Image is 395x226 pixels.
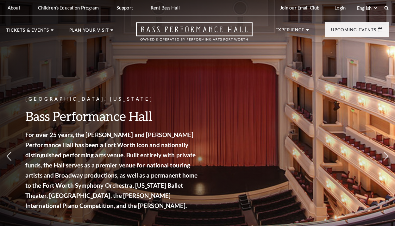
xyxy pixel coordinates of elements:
p: [GEOGRAPHIC_DATA], [US_STATE] [25,95,199,103]
p: Experience [275,28,304,35]
p: Support [116,5,133,10]
p: Children's Education Program [38,5,99,10]
select: Select: [356,5,378,11]
strong: For over 25 years, the [PERSON_NAME] and [PERSON_NAME] Performance Hall has been a Fort Worth ico... [25,131,197,209]
h3: Bass Performance Hall [25,108,199,124]
p: Tickets & Events [6,28,49,36]
p: Upcoming Events [331,28,376,35]
p: About [8,5,20,10]
p: Plan Your Visit [69,28,109,36]
p: Rent Bass Hall [151,5,180,10]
